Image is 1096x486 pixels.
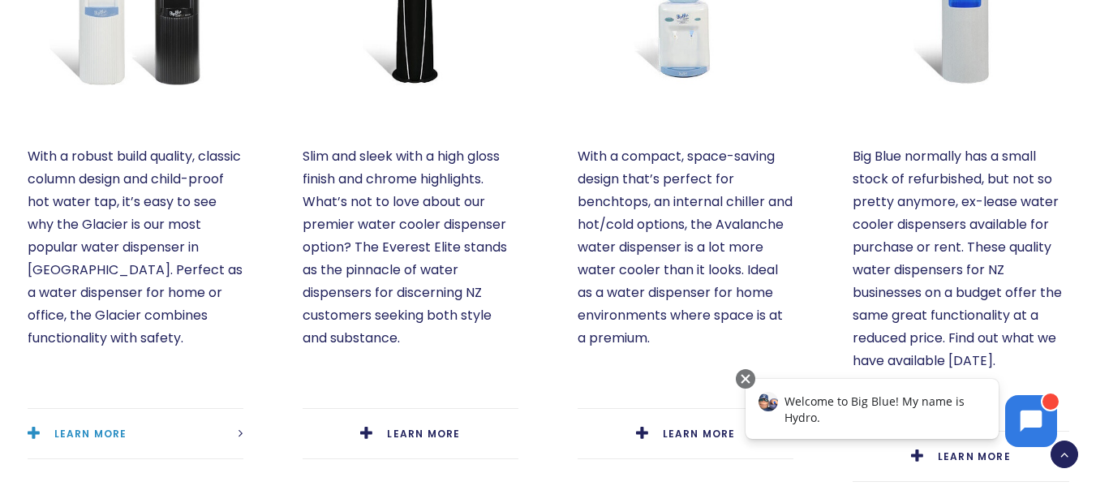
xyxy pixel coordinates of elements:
span: LEARN MORE [387,427,460,441]
a: LEARN MORE [28,409,243,458]
iframe: Chatbot [729,366,1073,463]
a: LEARN MORE [578,409,793,458]
p: With a robust build quality, classic column design and child-proof hot water tap, it’s easy to se... [28,145,243,350]
p: Big Blue normally has a small stock of refurbished, but not so pretty anymore, ex-lease water coo... [853,145,1068,372]
p: Slim and sleek with a high gloss finish and chrome highlights. What’s not to love about our premi... [303,145,518,350]
p: With a compact, space-saving design that’s perfect for benchtops, an internal chiller and hot/col... [578,145,793,350]
span: LEARN MORE [663,427,736,441]
span: LEARN MORE [54,427,127,441]
a: LEARN MORE [303,409,518,458]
